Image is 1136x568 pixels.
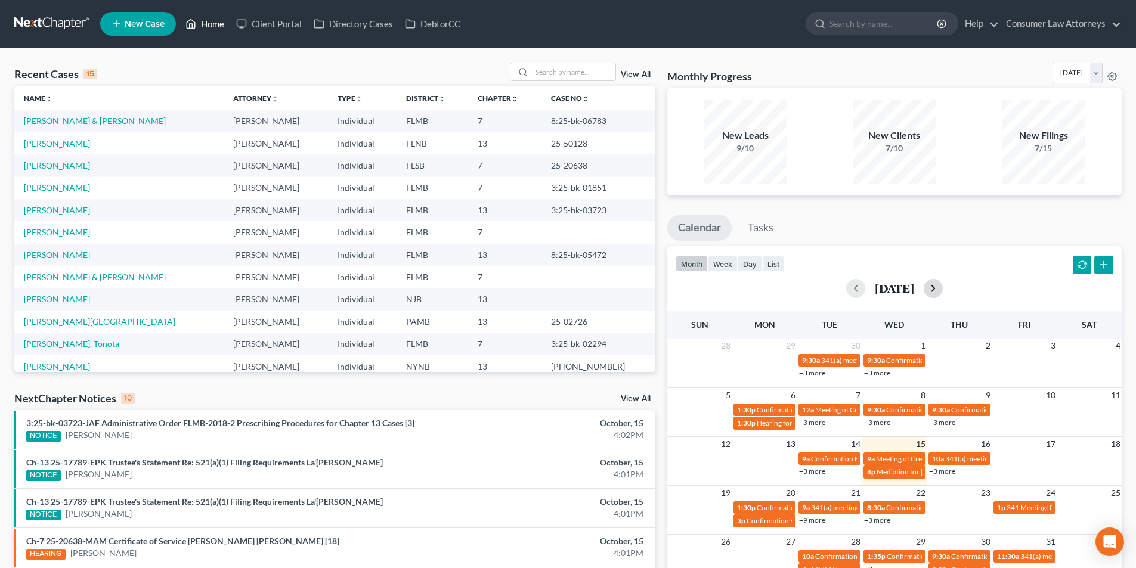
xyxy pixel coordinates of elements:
[468,355,541,377] td: 13
[224,110,328,132] td: [PERSON_NAME]
[785,339,797,353] span: 29
[224,311,328,333] td: [PERSON_NAME]
[737,418,756,427] span: 1:30p
[676,256,708,272] button: month
[850,339,862,353] span: 30
[328,244,397,266] td: Individual
[864,418,890,427] a: +3 more
[799,418,825,427] a: +3 more
[802,454,810,463] span: 9a
[26,496,383,507] a: Ch-13 25-17789-EPK Trustee's Statement Re: 521(a)(1) Filing Requirements La'[PERSON_NAME]
[397,311,468,333] td: PAMB
[26,470,61,481] div: NOTICE
[997,503,1005,512] span: 1p
[720,486,732,500] span: 19
[397,333,468,355] td: FLMB
[328,288,397,311] td: Individual
[932,552,950,561] span: 9:30a
[1002,142,1085,154] div: 7/15
[802,552,814,561] span: 10a
[737,516,745,525] span: 3p
[66,429,132,441] a: [PERSON_NAME]
[853,129,936,142] div: New Clients
[541,333,655,355] td: 3:25-bk-02294
[757,405,892,414] span: Confirmation hearing for [PERSON_NAME]
[24,160,90,170] a: [PERSON_NAME]
[951,552,1087,561] span: Confirmation hearing for [PERSON_NAME]
[877,467,977,476] span: Mediation for [PERSON_NAME]
[224,177,328,199] td: [PERSON_NAME]
[24,182,90,193] a: [PERSON_NAME]
[667,69,752,83] h3: Monthly Progress
[737,215,784,241] a: Tasks
[338,94,363,103] a: Typeunfold_more
[929,467,955,476] a: +3 more
[541,355,655,377] td: [PHONE_NUMBER]
[397,199,468,221] td: FLMB
[915,535,927,549] span: 29
[397,110,468,132] td: FLMB
[355,95,363,103] i: unfold_more
[541,311,655,333] td: 25-02726
[397,221,468,243] td: FLMB
[1018,319,1030,330] span: Fri
[468,154,541,176] td: 7
[445,508,643,520] div: 4:01PM
[26,431,61,442] div: NOTICE
[328,132,397,154] td: Individual
[985,339,992,353] span: 2
[551,94,589,103] a: Case Nounfold_more
[399,13,466,35] a: DebtorCC
[24,94,52,103] a: Nameunfold_more
[24,138,90,148] a: [PERSON_NAME]
[915,486,927,500] span: 22
[884,319,904,330] span: Wed
[83,69,97,79] div: 15
[541,244,655,266] td: 8:25-bk-05472
[920,388,927,402] span: 8
[26,418,414,428] a: 3:25-bk-03723-JAF Administrative Order FLMB-2018-2 Prescribing Procedures for Chapter 13 Cases [3]
[737,503,756,512] span: 1:30p
[621,395,651,403] a: View All
[224,266,328,288] td: [PERSON_NAME]
[468,333,541,355] td: 7
[951,405,1087,414] span: Confirmation hearing for [PERSON_NAME]
[867,356,885,365] span: 9:30a
[328,266,397,288] td: Individual
[757,418,850,427] span: Hearing for [PERSON_NAME]
[397,177,468,199] td: FLMB
[26,457,383,467] a: Ch-13 25-17789-EPK Trustee's Statement Re: 521(a)(1) Filing Requirements La'[PERSON_NAME]
[397,244,468,266] td: FLMB
[932,405,950,414] span: 9:30a
[867,405,885,414] span: 9:30a
[720,339,732,353] span: 28
[855,388,862,402] span: 7
[708,256,738,272] button: week
[867,552,886,561] span: 1:35p
[26,549,66,560] div: HEARING
[811,503,926,512] span: 341(a) meeting for [PERSON_NAME]
[224,288,328,311] td: [PERSON_NAME]
[720,535,732,549] span: 26
[1110,437,1122,451] span: 18
[667,215,732,241] a: Calendar
[24,339,119,349] a: [PERSON_NAME], Tonota
[867,503,885,512] span: 8:30a
[24,205,90,215] a: [PERSON_NAME]
[1110,388,1122,402] span: 11
[468,311,541,333] td: 13
[541,154,655,176] td: 25-20638
[802,356,820,365] span: 9:30a
[815,552,941,561] span: Confirmation Hearing [PERSON_NAME]
[932,454,944,463] span: 10a
[1095,527,1124,556] div: Open Intercom Messenger
[406,94,445,103] a: Districtunfold_more
[224,154,328,176] td: [PERSON_NAME]
[328,221,397,243] td: Individual
[445,496,643,508] div: October, 15
[738,256,762,272] button: day
[328,110,397,132] td: Individual
[621,70,651,79] a: View All
[725,388,732,402] span: 5
[799,368,825,377] a: +3 more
